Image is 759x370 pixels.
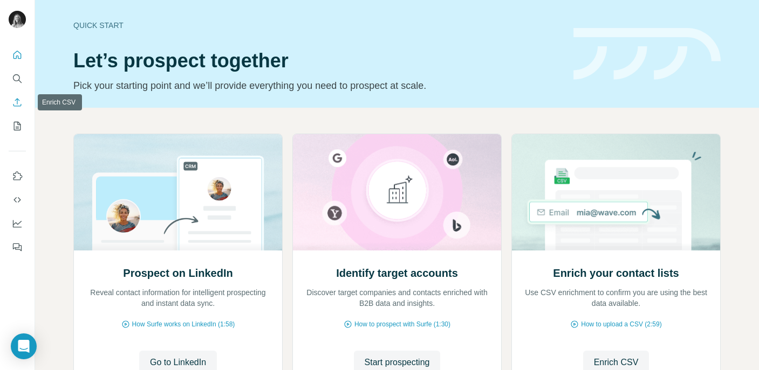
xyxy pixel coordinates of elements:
img: Identify target accounts [292,134,502,250]
h2: Enrich your contact lists [553,266,679,281]
p: Discover target companies and contacts enriched with B2B data and insights. [304,287,490,309]
h1: Let’s prospect together [73,50,560,72]
p: Use CSV enrichment to confirm you are using the best data available. [523,287,709,309]
p: Reveal contact information for intelligent prospecting and instant data sync. [85,287,271,309]
button: Search [9,69,26,88]
p: Pick your starting point and we’ll provide everything you need to prospect at scale. [73,78,560,93]
div: Open Intercom Messenger [11,333,37,359]
h2: Identify target accounts [336,266,458,281]
span: How Surfe works on LinkedIn (1:58) [132,319,235,329]
span: Go to LinkedIn [150,356,206,369]
img: banner [573,28,721,80]
span: Start prospecting [365,356,430,369]
span: How to upload a CSV (2:59) [581,319,661,329]
img: Prospect on LinkedIn [73,134,283,250]
h2: Prospect on LinkedIn [123,266,233,281]
button: Use Surfe API [9,190,26,210]
button: Feedback [9,238,26,257]
button: Enrich CSV [9,93,26,112]
img: Enrich your contact lists [511,134,721,250]
img: Avatar [9,11,26,28]
button: Use Surfe on LinkedIn [9,166,26,186]
button: Dashboard [9,214,26,233]
span: Enrich CSV [594,356,639,369]
button: Quick start [9,45,26,65]
div: Quick start [73,20,560,31]
span: How to prospect with Surfe (1:30) [354,319,450,329]
button: My lists [9,116,26,136]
